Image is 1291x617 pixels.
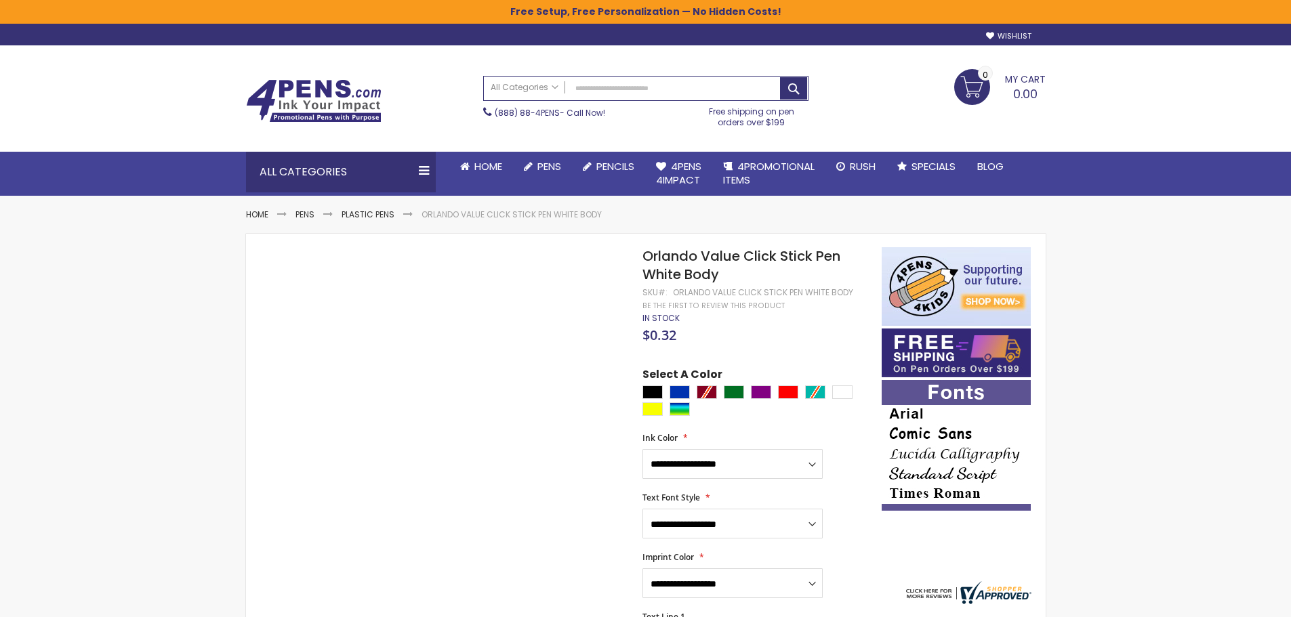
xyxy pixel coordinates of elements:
[246,152,436,192] div: All Categories
[495,107,605,119] span: - Call Now!
[882,328,1031,377] img: Free shipping on orders over $199
[977,159,1004,173] span: Blog
[954,69,1046,103] a: 0.00 0
[642,313,680,324] div: Availability
[1013,85,1038,102] span: 0.00
[572,152,645,182] a: Pencils
[903,581,1031,604] img: 4pens.com widget logo
[642,312,680,324] span: In stock
[484,77,565,99] a: All Categories
[642,286,668,298] strong: SKU
[986,31,1031,41] a: Wishlist
[246,209,268,220] a: Home
[642,367,722,385] span: Select A Color
[724,385,744,399] div: Green
[295,209,314,220] a: Pens
[673,287,853,298] div: Orlando Value Click Stick Pen White Body
[596,159,634,173] span: Pencils
[832,385,853,399] div: White
[495,107,560,119] a: (888) 88-4PENS
[882,247,1031,326] img: 4pens 4 kids
[983,68,988,81] span: 0
[645,152,712,196] a: 4Pens4impact
[903,595,1031,607] a: 4pens.com certificate URL
[642,326,676,344] span: $0.32
[513,152,572,182] a: Pens
[642,492,700,503] span: Text Font Style
[882,380,1031,511] img: font-personalization-examples
[474,159,502,173] span: Home
[642,432,678,444] span: Ink Color
[449,152,513,182] a: Home
[422,209,602,220] li: Orlando Value Click Stick Pen White Body
[642,247,840,284] span: Orlando Value Click Stick Pen White Body
[246,79,382,123] img: 4Pens Custom Pens and Promotional Products
[491,82,558,93] span: All Categories
[886,152,966,182] a: Specials
[642,551,694,563] span: Imprint Color
[642,301,785,311] a: Be the first to review this product
[670,385,690,399] div: Blue
[850,159,876,173] span: Rush
[778,385,798,399] div: Red
[723,159,815,187] span: 4PROMOTIONAL ITEMS
[670,402,690,416] div: Assorted
[751,385,771,399] div: Purple
[695,101,808,128] div: Free shipping on pen orders over $199
[911,159,956,173] span: Specials
[966,152,1015,182] a: Blog
[825,152,886,182] a: Rush
[537,159,561,173] span: Pens
[642,402,663,416] div: Yellow
[656,159,701,187] span: 4Pens 4impact
[642,385,663,399] div: Black
[342,209,394,220] a: Plastic Pens
[712,152,825,196] a: 4PROMOTIONALITEMS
